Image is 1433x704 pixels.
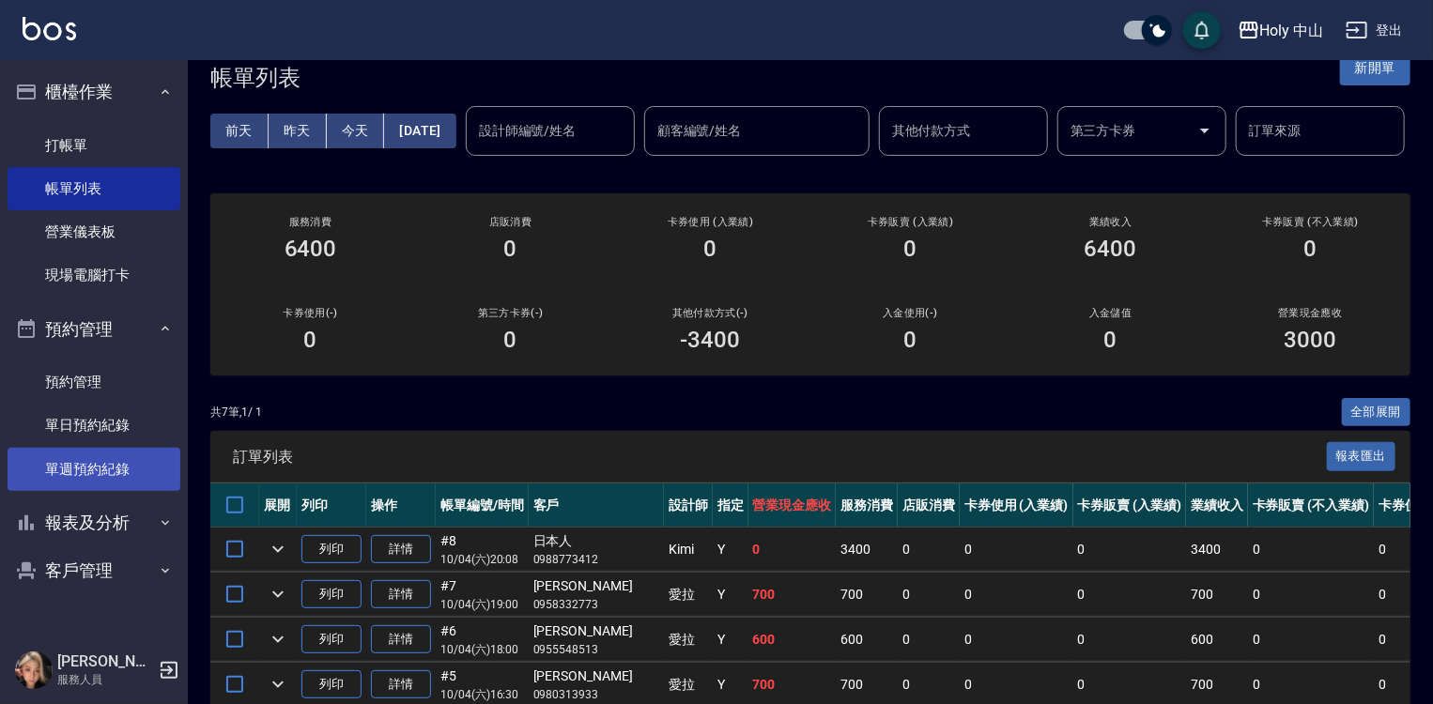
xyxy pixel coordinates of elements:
[1190,115,1220,145] button: Open
[15,651,53,689] img: Person
[904,327,917,353] h3: 0
[664,618,713,662] td: 愛拉
[681,327,741,353] h3: -3400
[836,483,898,528] th: 服務消費
[436,618,529,662] td: #6
[1285,327,1337,353] h3: 3000
[529,483,664,528] th: 客戶
[1104,327,1117,353] h3: 0
[371,625,431,654] a: 詳情
[533,666,659,686] div: [PERSON_NAME]
[960,618,1073,662] td: 0
[57,652,153,671] h5: [PERSON_NAME]
[960,528,1073,572] td: 0
[57,671,153,688] p: 服務人員
[384,114,455,148] button: [DATE]
[233,307,388,319] h2: 卡券使用(-)
[833,307,988,319] h2: 入金使用(-)
[748,573,837,617] td: 700
[433,216,588,228] h2: 店販消費
[836,573,898,617] td: 700
[8,448,180,491] a: 單週預約紀錄
[1233,307,1388,319] h2: 營業現金應收
[436,528,529,572] td: #8
[371,670,431,699] a: 詳情
[436,483,529,528] th: 帳單編號/時間
[440,596,524,613] p: 10/04 (六) 19:00
[440,551,524,568] p: 10/04 (六) 20:08
[533,576,659,596] div: [PERSON_NAME]
[8,124,180,167] a: 打帳單
[533,531,659,551] div: 日本人
[264,580,292,608] button: expand row
[533,551,659,568] p: 0988773412
[264,625,292,653] button: expand row
[366,483,436,528] th: 操作
[436,573,529,617] td: #7
[664,573,713,617] td: 愛拉
[836,528,898,572] td: 3400
[8,546,180,595] button: 客戶管理
[371,535,431,564] a: 詳情
[664,483,713,528] th: 設計師
[1073,528,1187,572] td: 0
[285,236,337,262] h3: 6400
[1186,618,1248,662] td: 600
[748,618,837,662] td: 600
[704,236,717,262] h3: 0
[1340,51,1410,85] button: 新開單
[8,68,180,116] button: 櫃檯作業
[960,483,1073,528] th: 卡券使用 (入業績)
[633,307,788,319] h2: 其他付款方式(-)
[898,528,960,572] td: 0
[264,535,292,563] button: expand row
[1248,573,1374,617] td: 0
[533,641,659,658] p: 0955548513
[8,167,180,210] a: 帳單列表
[748,483,837,528] th: 營業現金應收
[1342,398,1411,427] button: 全部展開
[533,596,659,613] p: 0958332773
[8,498,180,547] button: 報表及分析
[8,404,180,447] a: 單日預約紀錄
[1248,618,1374,662] td: 0
[633,216,788,228] h2: 卡券使用 (入業績)
[233,448,1327,467] span: 訂單列表
[898,483,960,528] th: 店販消費
[304,327,317,353] h3: 0
[23,17,76,40] img: Logo
[210,65,300,91] h3: 帳單列表
[898,618,960,662] td: 0
[1183,11,1221,49] button: save
[1233,216,1388,228] h2: 卡券販賣 (不入業績)
[748,528,837,572] td: 0
[1033,307,1188,319] h2: 入金儲值
[1085,236,1137,262] h3: 6400
[440,686,524,703] p: 10/04 (六) 16:30
[1186,483,1248,528] th: 業績收入
[1338,13,1410,48] button: 登出
[713,528,748,572] td: Y
[1230,11,1332,50] button: Holy 中山
[1304,236,1317,262] h3: 0
[713,573,748,617] td: Y
[1033,216,1188,228] h2: 業績收入
[904,236,917,262] h3: 0
[301,580,362,609] button: 列印
[301,625,362,654] button: 列印
[301,535,362,564] button: 列印
[664,528,713,572] td: Kimi
[1186,573,1248,617] td: 700
[504,236,517,262] h3: 0
[1073,483,1187,528] th: 卡券販賣 (入業績)
[713,483,748,528] th: 指定
[836,618,898,662] td: 600
[8,210,180,253] a: 營業儀表板
[233,216,388,228] h3: 服務消費
[440,641,524,658] p: 10/04 (六) 18:00
[264,670,292,698] button: expand row
[1073,573,1187,617] td: 0
[898,573,960,617] td: 0
[1327,447,1396,465] a: 報表匯出
[960,573,1073,617] td: 0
